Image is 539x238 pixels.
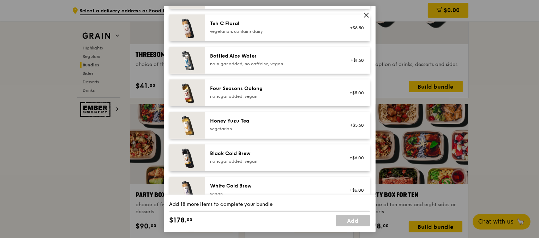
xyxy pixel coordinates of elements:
[169,177,205,204] img: daily_normal_HORZ-white-cold-brew.jpg
[346,188,364,193] div: +$6.00
[210,183,337,190] div: White Cold Brew
[169,14,205,41] img: daily_normal_HORZ-teh-c-floral.jpg
[336,215,370,226] a: Add
[169,47,205,74] img: daily_normal_HORZ-bottled-alps-water.jpg
[346,90,364,96] div: +$5.00
[169,201,370,208] div: Add 18 more items to complete your bundle
[210,126,337,132] div: vegetarian
[210,61,337,67] div: no sugar added, no caffeine, vegan
[346,155,364,161] div: +$6.00
[210,191,337,197] div: vegan
[346,58,364,63] div: +$1.50
[210,159,337,164] div: no sugar added, vegan
[210,20,337,27] div: Teh C Floral
[210,118,337,125] div: Honey Yuzu Tea
[210,29,337,34] div: vegetarian, contains dairy
[210,94,337,99] div: no sugar added, vegan
[346,25,364,31] div: +$5.50
[169,215,187,226] span: $178.
[346,123,364,128] div: +$5.50
[210,53,337,60] div: Bottled Alps Water
[169,144,205,171] img: daily_normal_HORZ-black-cold-brew.jpg
[169,79,205,106] img: daily_normal_HORZ-four-seasons-oolong.jpg
[210,85,337,92] div: Four Seasons Oolong
[210,150,337,157] div: Black Cold Brew
[169,112,205,139] img: daily_normal_honey-yuzu-tea.jpg
[187,217,193,222] span: 00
